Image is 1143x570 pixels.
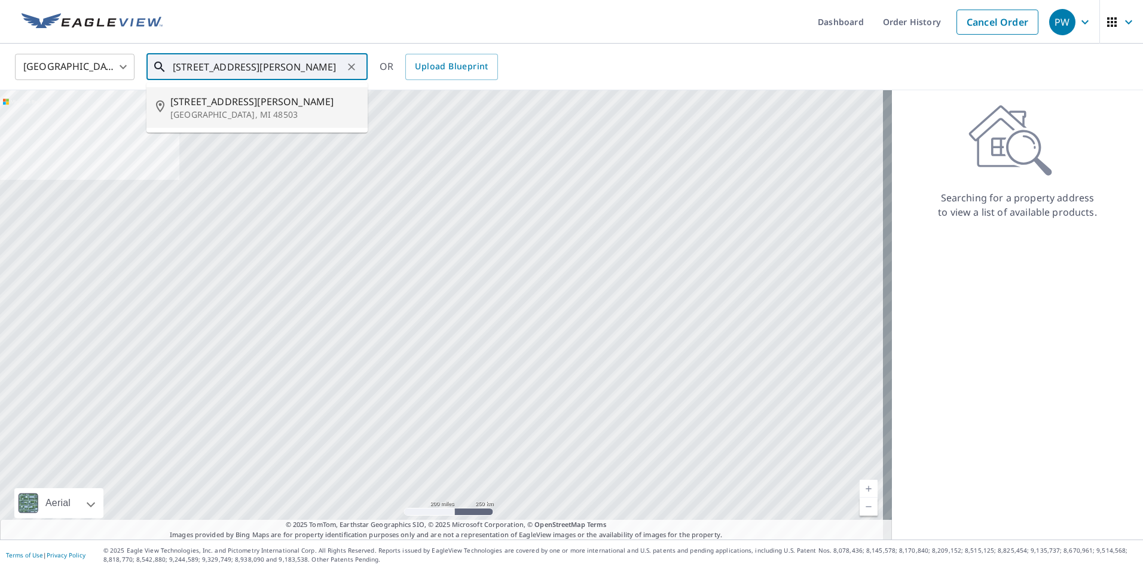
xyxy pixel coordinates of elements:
[6,551,43,559] a: Terms of Use
[587,520,607,529] a: Terms
[170,94,358,109] span: [STREET_ADDRESS][PERSON_NAME]
[937,191,1098,219] p: Searching for a property address to view a list of available products.
[286,520,607,530] span: © 2025 TomTom, Earthstar Geographics SIO, © 2025 Microsoft Corporation, ©
[170,109,358,121] p: [GEOGRAPHIC_DATA], MI 48503
[380,54,498,80] div: OR
[534,520,585,529] a: OpenStreetMap
[47,551,85,559] a: Privacy Policy
[103,546,1137,564] p: © 2025 Eagle View Technologies, Inc. and Pictometry International Corp. All Rights Reserved. Repo...
[14,488,103,518] div: Aerial
[343,59,360,75] button: Clear
[415,59,488,74] span: Upload Blueprint
[860,480,878,498] a: Current Level 5, Zoom In
[6,551,85,559] p: |
[1049,9,1075,35] div: PW
[956,10,1038,35] a: Cancel Order
[22,13,163,31] img: EV Logo
[42,488,74,518] div: Aerial
[405,54,497,80] a: Upload Blueprint
[860,498,878,516] a: Current Level 5, Zoom Out
[173,50,343,84] input: Search by address or latitude-longitude
[15,50,135,84] div: [GEOGRAPHIC_DATA]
